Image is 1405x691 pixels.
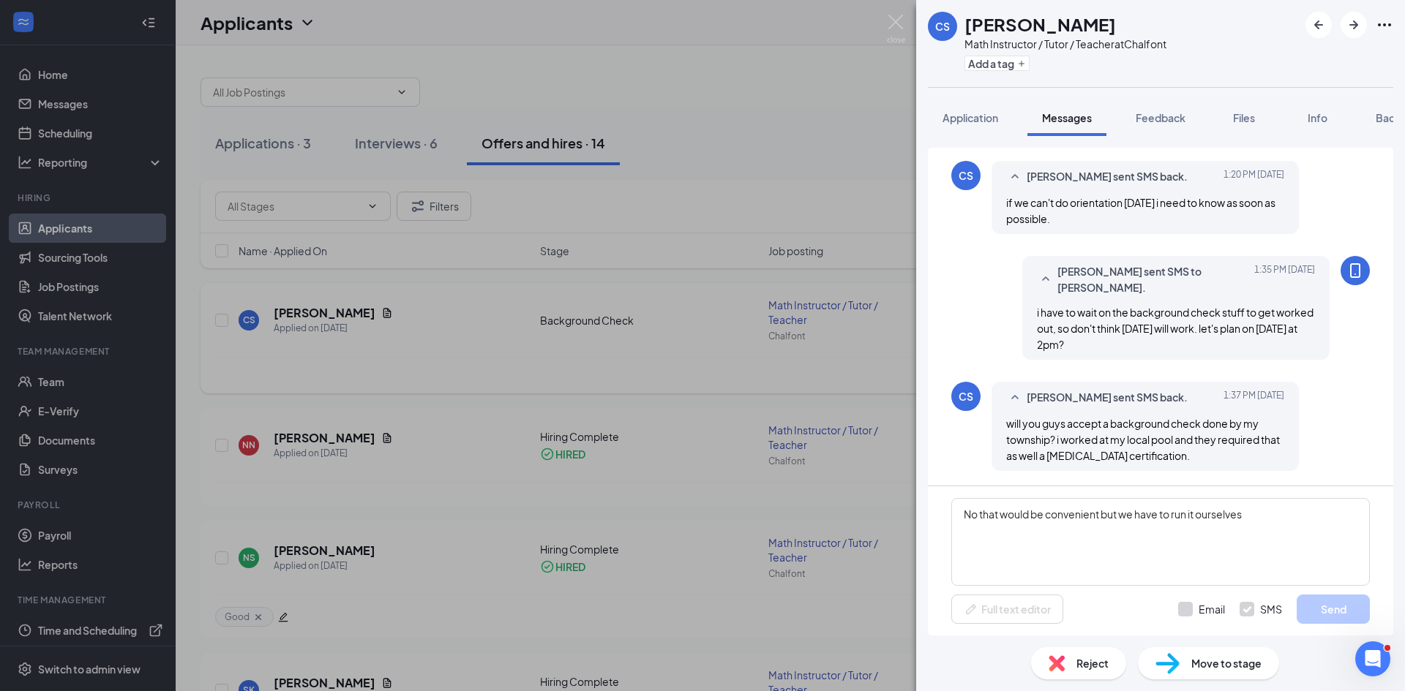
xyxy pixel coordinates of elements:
[1017,59,1026,68] svg: Plus
[1341,12,1367,38] button: ArrowRight
[1006,389,1024,407] svg: SmallChevronUp
[1254,263,1315,295] span: [DATE] 1:35 PM
[964,37,1166,51] div: Math Instructor / Tutor / Teacher at Chalfont
[964,56,1030,71] button: PlusAdd a tag
[1310,16,1327,34] svg: ArrowLeftNew
[959,168,973,183] div: CS
[951,498,1370,586] textarea: No that would be convenient but we have to run it ourselves
[1027,168,1188,186] span: [PERSON_NAME] sent SMS back.
[1355,641,1390,676] iframe: Intercom live chat
[1057,263,1249,295] span: [PERSON_NAME] sent SMS to [PERSON_NAME].
[1042,111,1092,124] span: Messages
[1376,16,1393,34] svg: Ellipses
[964,12,1116,37] h1: [PERSON_NAME]
[1076,655,1109,671] span: Reject
[951,594,1063,624] button: Full text editorPen
[1233,111,1255,124] span: Files
[1297,594,1370,624] button: Send
[959,389,973,404] div: CS
[1224,168,1284,186] span: [DATE] 1:20 PM
[1136,111,1185,124] span: Feedback
[1006,196,1275,225] span: if we can't do orientation [DATE] i need to know as soon as possible.
[964,602,978,616] svg: Pen
[1191,655,1262,671] span: Move to stage
[1308,111,1327,124] span: Info
[1305,12,1332,38] button: ArrowLeftNew
[1037,306,1314,351] span: i have to wait on the background check stuff to get worked out, so don't think [DATE] will work. ...
[1027,389,1188,407] span: [PERSON_NAME] sent SMS back.
[935,19,950,34] div: CS
[1224,389,1284,407] span: [DATE] 1:37 PM
[1345,16,1363,34] svg: ArrowRight
[1037,271,1054,288] svg: SmallChevronUp
[1006,417,1280,462] span: will you guys accept a background check done by my township? i worked at my local pool and they r...
[1006,168,1024,186] svg: SmallChevronUp
[1346,262,1364,279] svg: MobileSms
[943,111,998,124] span: Application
